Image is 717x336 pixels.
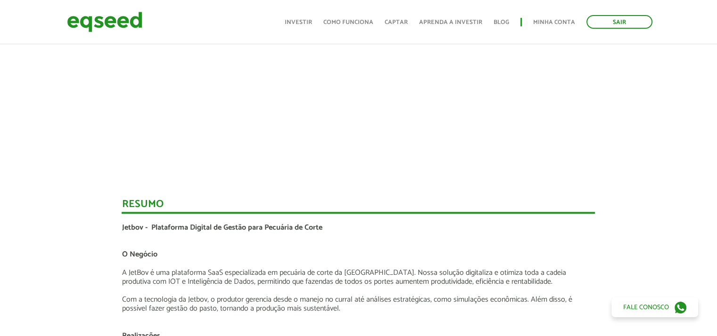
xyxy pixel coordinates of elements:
[122,248,157,261] span: O Negócio
[285,19,312,25] a: Investir
[533,19,575,25] a: Minha conta
[122,268,595,286] p: A JetBov é uma plataforma SaaS especializada em pecuária de corte da [GEOGRAPHIC_DATA]. Nossa sol...
[586,15,652,29] a: Sair
[385,19,408,25] a: Captar
[323,19,373,25] a: Como funciona
[122,295,595,313] p: Com a tecnologia da Jetbov, o produtor gerencia desde o manejo no curral até análises estratégica...
[494,19,509,25] a: Blog
[67,9,142,34] img: EqSeed
[419,19,482,25] a: Aprenda a investir
[122,221,322,234] span: Jetbov - Plataforma Digital de Gestão para Pecuária de Corte
[611,297,698,317] a: Fale conosco
[122,199,595,214] div: Resumo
